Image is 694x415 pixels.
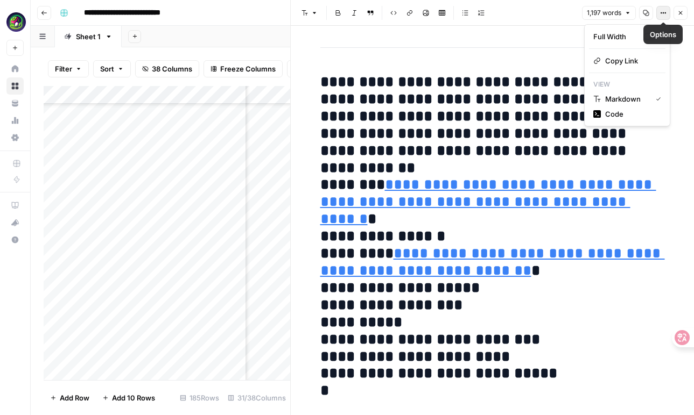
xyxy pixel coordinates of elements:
a: Browse [6,77,24,95]
div: What's new? [7,214,23,231]
p: View [589,77,665,91]
img: Meshy Logo [6,12,26,32]
button: Sort [93,60,131,77]
span: Sort [100,63,114,74]
button: 38 Columns [135,60,199,77]
div: Full Width [593,31,643,42]
a: Usage [6,112,24,129]
span: Add 10 Rows [112,392,155,403]
span: Add Row [60,392,89,403]
span: Copy Link [605,55,657,66]
a: AirOps Academy [6,197,24,214]
button: Freeze Columns [204,60,283,77]
span: Markdown [605,94,647,104]
span: Code [605,109,657,119]
a: Your Data [6,95,24,112]
div: 185 Rows [176,389,223,406]
span: 1,197 words [587,8,621,18]
button: Add 10 Rows [96,389,162,406]
button: What's new? [6,214,24,231]
button: Add Row [44,389,96,406]
span: Filter [55,63,72,74]
button: Filter [48,60,89,77]
button: 1,197 words [582,6,636,20]
div: Sheet 1 [76,31,101,42]
a: Settings [6,129,24,146]
div: 31/38 Columns [223,389,290,406]
button: Workspace: Meshy [6,9,24,35]
a: Sheet 1 [55,26,122,47]
span: 38 Columns [152,63,192,74]
span: Freeze Columns [220,63,276,74]
a: Home [6,60,24,77]
button: Help + Support [6,231,24,248]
